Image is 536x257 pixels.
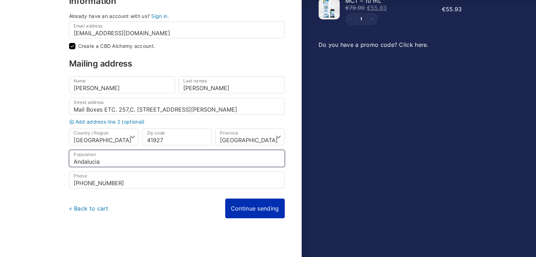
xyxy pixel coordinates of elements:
[69,98,285,115] input: Dirección de la calle
[75,119,145,125] font: Add address line 2 (optional)
[69,150,285,167] input: Población
[319,41,429,48] a: Do you have a promo code? Click here.
[69,205,109,212] a: « Back to cart
[151,13,169,19] a: Sign in.
[69,13,150,19] font: Already have an account with us?
[67,119,287,125] a: Add address line 2 (optional)
[367,14,377,24] button: Increase
[69,171,285,188] input: Phone
[356,17,367,21] a: Edit
[179,76,285,93] input: Last names
[69,76,175,93] input: Name
[349,4,365,11] font: 79.90
[69,21,285,38] input: Email address
[446,6,462,13] font: 55.93
[78,43,155,49] font: Create a CBD Alchemy account.
[69,58,132,69] font: Mailing address
[225,199,285,218] a: Continue sending
[371,4,387,11] font: 55.93
[345,4,349,11] font: €
[142,128,211,145] input: Código postal
[442,6,446,13] font: €
[346,14,356,24] button: Decrement
[360,16,362,21] font: 1
[367,4,371,11] font: €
